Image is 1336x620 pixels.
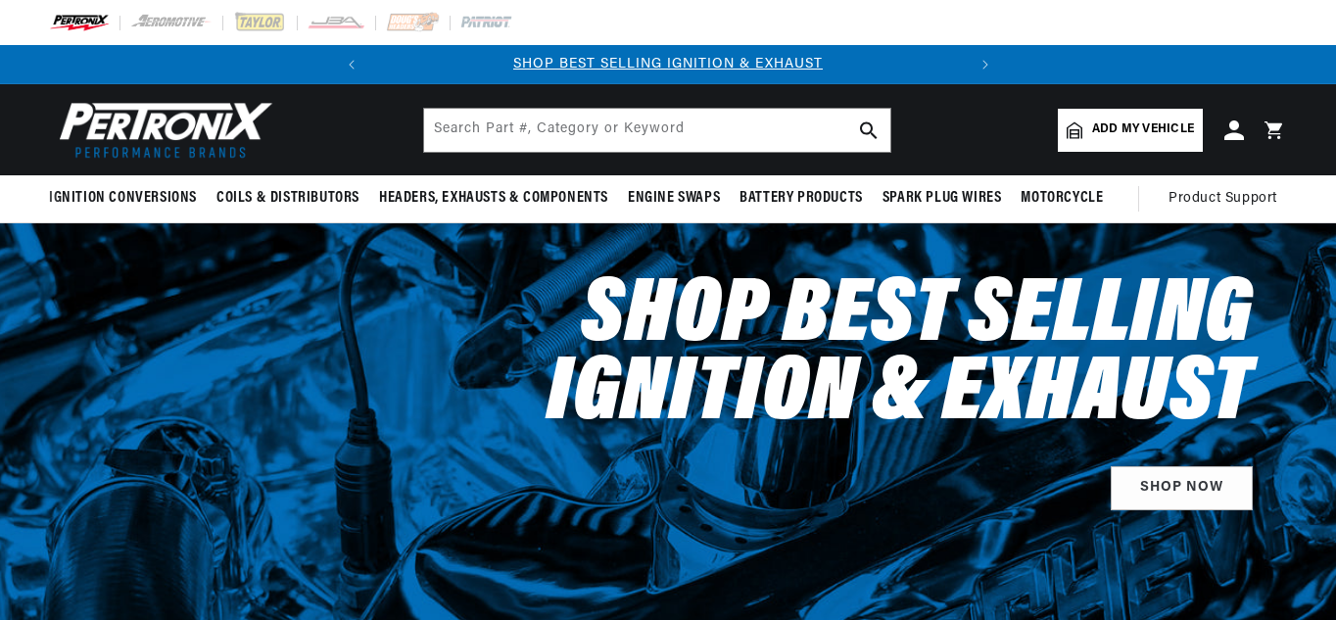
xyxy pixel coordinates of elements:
span: Ignition Conversions [49,188,197,209]
summary: Headers, Exhausts & Components [369,175,618,221]
summary: Battery Products [730,175,873,221]
span: Spark Plug Wires [883,188,1002,209]
a: SHOP BEST SELLING IGNITION & EXHAUST [513,57,823,72]
span: Motorcycle [1021,188,1103,209]
span: Headers, Exhausts & Components [379,188,608,209]
span: Coils & Distributors [216,188,359,209]
summary: Product Support [1169,175,1287,222]
input: Search Part #, Category or Keyword [424,109,890,152]
summary: Coils & Distributors [207,175,369,221]
img: Pertronix [49,96,274,164]
summary: Spark Plug Wires [873,175,1012,221]
summary: Ignition Conversions [49,175,207,221]
span: Engine Swaps [628,188,720,209]
span: Add my vehicle [1092,120,1194,139]
span: Battery Products [740,188,863,209]
button: Translation missing: en.sections.announcements.next_announcement [966,45,1005,84]
div: Announcement [371,54,966,75]
a: SHOP NOW [1111,466,1253,510]
a: Add my vehicle [1058,109,1203,152]
h2: Shop Best Selling Ignition & Exhaust [415,278,1253,435]
button: search button [847,109,890,152]
summary: Engine Swaps [618,175,730,221]
button: Translation missing: en.sections.announcements.previous_announcement [332,45,371,84]
span: Product Support [1169,188,1277,210]
summary: Motorcycle [1011,175,1113,221]
div: 1 of 2 [371,54,966,75]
